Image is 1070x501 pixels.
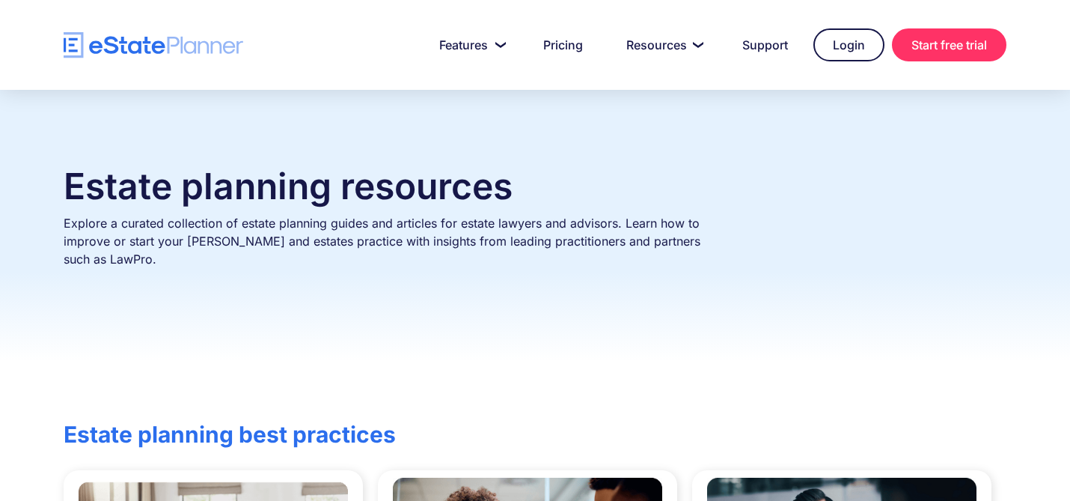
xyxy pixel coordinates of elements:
[64,165,1006,208] h1: Estate planning resources
[64,421,488,448] h2: Estate planning best practices
[421,30,518,60] a: Features
[525,30,601,60] a: Pricing
[608,30,717,60] a: Resources
[892,28,1006,61] a: Start free trial
[64,214,724,286] p: Explore a curated collection of estate planning guides and articles for estate lawyers and adviso...
[724,30,806,60] a: Support
[813,28,884,61] a: Login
